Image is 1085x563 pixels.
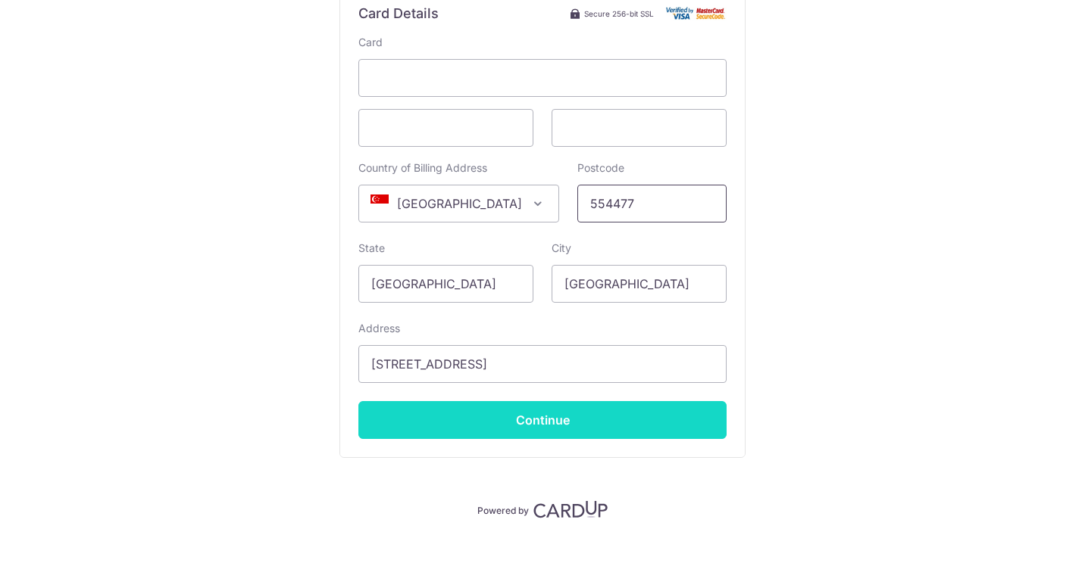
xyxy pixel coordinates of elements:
input: Continue [358,401,727,439]
h6: Card Details [358,5,439,23]
span: Singapore [359,185,558,222]
img: CardUp [533,500,608,518]
label: State [358,241,385,256]
span: Secure 256-bit SSL [584,8,654,20]
iframe: Secure card number input frame [371,69,714,87]
iframe: Secure card expiration date input frame [371,119,521,137]
label: Country of Billing Address [358,160,487,176]
input: Example 123456 [577,185,727,222]
label: Card [358,35,383,50]
label: City [552,241,571,256]
iframe: Secure card security code input frame [564,119,714,137]
img: Card secure [666,7,727,20]
label: Postcode [577,160,624,176]
p: Powered by [477,502,529,517]
label: Address [358,321,400,336]
span: Singapore [358,185,559,222]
